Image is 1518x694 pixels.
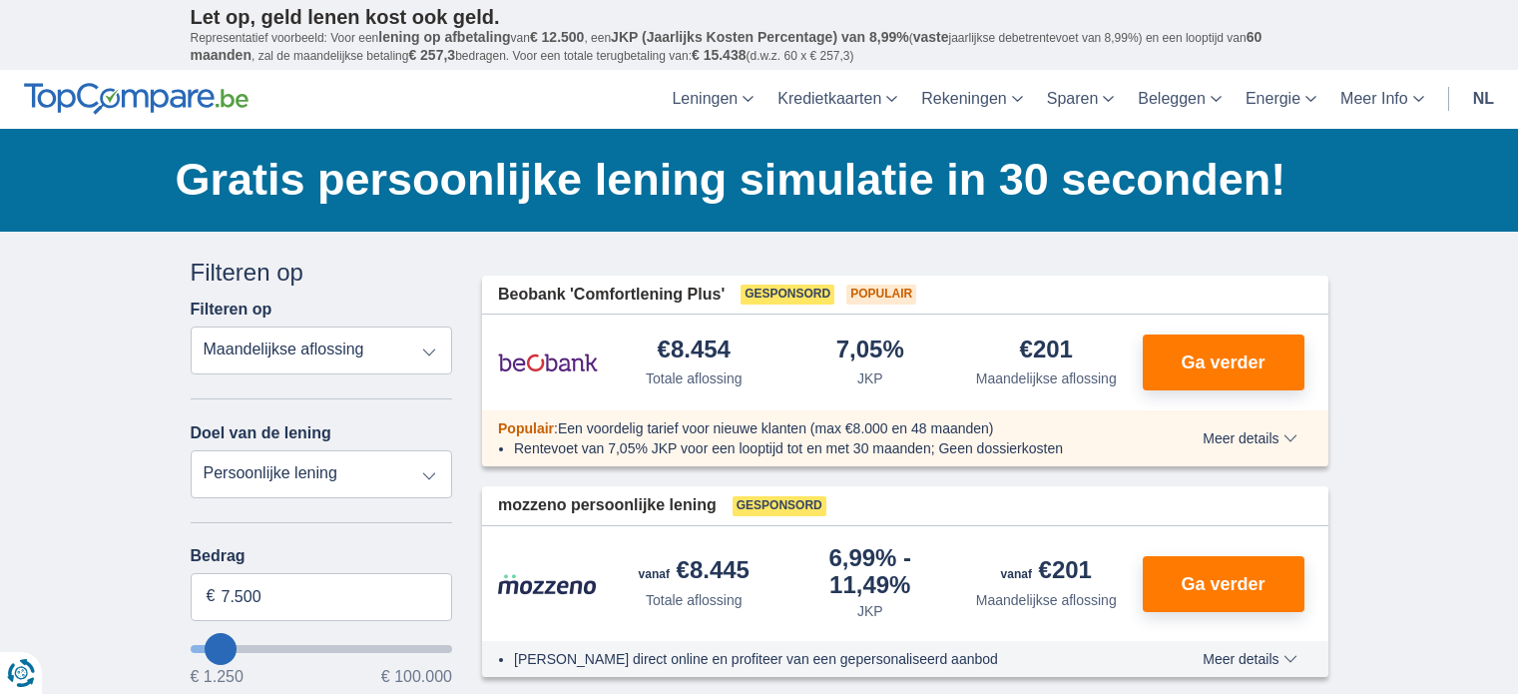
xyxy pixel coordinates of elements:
[1126,70,1234,129] a: Beleggen
[1188,430,1311,446] button: Meer details
[191,547,453,565] label: Bedrag
[1181,575,1265,593] span: Ga verder
[191,256,453,290] div: Filteren op
[514,438,1130,458] li: Rentevoet van 7,05% JKP voor een looptijd tot en met 30 maanden; Geen dossierkosten
[176,149,1328,211] h1: Gratis persoonlijke lening simulatie in 30 seconden!
[765,70,909,129] a: Kredietkaarten
[1203,652,1296,666] span: Meer details
[207,585,216,608] span: €
[191,301,272,319] label: Filteren op
[646,590,743,610] div: Totale aflossing
[646,368,743,388] div: Totale aflossing
[191,5,1328,29] p: Let op, geld lenen kost ook geld.
[498,284,725,307] span: Beobank 'Comfortlening Plus'
[381,669,452,685] span: € 100.000
[191,29,1263,63] span: 60 maanden
[658,338,731,364] div: €8.454
[191,424,331,442] label: Doel van de lening
[191,669,244,685] span: € 1.250
[692,47,747,63] span: € 15.438
[1035,70,1127,129] a: Sparen
[733,496,826,516] span: Gesponsord
[741,285,834,305] span: Gesponsord
[1188,651,1311,667] button: Meer details
[498,573,598,595] img: product.pl.alt Mozzeno
[498,338,598,387] img: product.pl.alt Beobank
[1234,70,1328,129] a: Energie
[976,368,1117,388] div: Maandelijkse aflossing
[24,83,249,115] img: TopCompare
[639,558,750,586] div: €8.445
[498,494,717,517] span: mozzeno persoonlijke lening
[1181,353,1265,371] span: Ga verder
[1461,70,1506,129] a: nl
[1203,431,1296,445] span: Meer details
[836,338,904,364] div: 7,05%
[611,29,909,45] span: JKP (Jaarlijks Kosten Percentage) van 8,99%
[1328,70,1436,129] a: Meer Info
[530,29,585,45] span: € 12.500
[857,368,883,388] div: JKP
[482,418,1146,438] div: :
[660,70,765,129] a: Leningen
[514,649,1130,669] li: [PERSON_NAME] direct online en profiteer van een gepersonaliseerd aanbod
[558,420,994,436] span: Een voordelig tarief voor nieuwe klanten (max €8.000 en 48 maanden)
[408,47,455,63] span: € 257,3
[191,645,453,653] input: wantToBorrow
[1143,556,1304,612] button: Ga verder
[1020,338,1073,364] div: €201
[976,590,1117,610] div: Maandelijkse aflossing
[857,601,883,621] div: JKP
[498,420,554,436] span: Populair
[913,29,949,45] span: vaste
[846,285,916,305] span: Populair
[909,70,1034,129] a: Rekeningen
[1001,558,1092,586] div: €201
[191,29,1328,65] p: Representatief voorbeeld: Voor een van , een ( jaarlijkse debetrentevoet van 8,99%) en een loopti...
[1143,335,1304,390] button: Ga verder
[790,546,951,597] div: 6,99%
[378,29,510,45] span: lening op afbetaling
